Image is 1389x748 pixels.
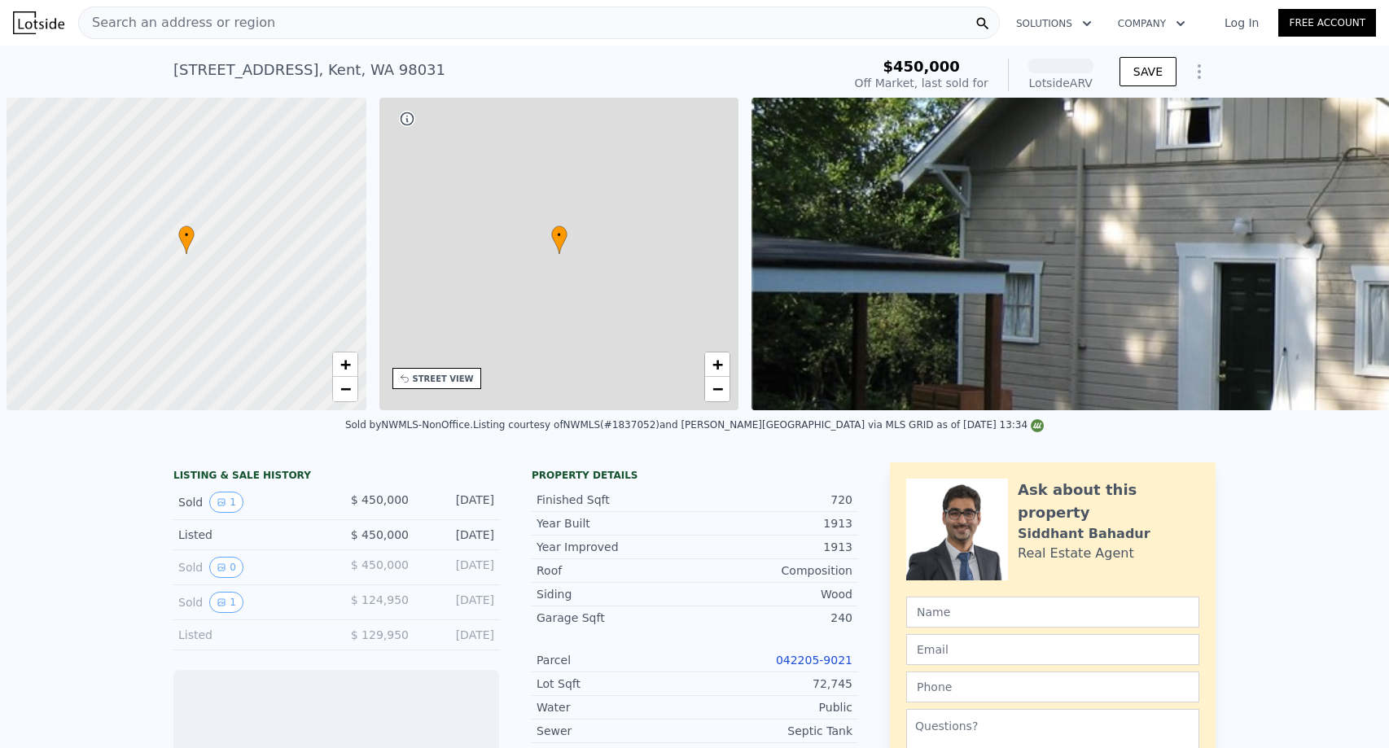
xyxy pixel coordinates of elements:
a: Log In [1205,15,1278,31]
a: 042205-9021 [776,654,852,667]
span: + [340,354,350,374]
div: Year Built [537,515,694,531]
span: $450,000 [883,58,960,75]
div: 720 [694,492,852,508]
div: • [178,225,195,254]
div: Year Improved [537,539,694,555]
button: View historical data [209,492,243,513]
div: Sewer [537,723,694,739]
span: Search an address or region [79,13,275,33]
a: Zoom in [705,352,730,377]
div: Off Market, last sold for [855,75,988,91]
div: Property details [532,469,857,482]
div: Parcel [537,652,694,668]
div: Wood [694,586,852,602]
div: Listed [178,527,323,543]
button: Company [1105,9,1198,38]
div: 1913 [694,539,852,555]
span: $ 450,000 [351,558,409,571]
div: Public [694,699,852,715]
span: $ 450,000 [351,528,409,541]
div: Sold [178,492,323,513]
span: • [551,228,567,243]
div: [DATE] [422,627,494,643]
div: Finished Sqft [537,492,694,508]
button: View historical data [209,592,243,613]
div: STREET VIEW [413,373,474,385]
button: Show Options [1183,55,1216,88]
div: Listed [178,627,323,643]
span: $ 450,000 [351,493,409,506]
span: • [178,228,195,243]
div: Septic Tank [694,723,852,739]
div: [DATE] [422,557,494,578]
input: Name [906,597,1199,628]
div: Garage Sqft [537,610,694,626]
div: [DATE] [422,527,494,543]
a: Zoom out [333,377,357,401]
a: Free Account [1278,9,1376,37]
input: Email [906,634,1199,665]
a: Zoom in [333,352,357,377]
button: SAVE [1120,57,1176,86]
div: [STREET_ADDRESS] , Kent , WA 98031 [173,59,445,81]
img: NWMLS Logo [1031,419,1044,432]
div: Composition [694,562,852,579]
div: 240 [694,610,852,626]
div: 72,745 [694,676,852,692]
div: Ask about this property [1018,479,1199,524]
div: Lot Sqft [537,676,694,692]
span: − [340,378,350,399]
span: − [712,378,723,399]
span: $ 129,950 [351,628,409,641]
input: Phone [906,671,1199,702]
div: [DATE] [422,492,494,513]
div: Lotside ARV [1028,75,1093,91]
button: View historical data [209,557,243,578]
div: • [551,225,567,254]
a: Zoom out [705,377,730,401]
div: Water [537,699,694,715]
div: Siding [537,586,694,602]
div: Roof [537,562,694,579]
img: Lotside [13,11,64,34]
span: + [712,354,723,374]
div: [DATE] [422,592,494,613]
div: Sold [178,557,323,578]
div: LISTING & SALE HISTORY [173,469,499,485]
div: Sold by NWMLS-NonOffice . [345,419,473,431]
span: $ 124,950 [351,593,409,606]
div: 1913 [694,515,852,531]
div: Sold [178,592,323,613]
div: Real Estate Agent [1018,544,1134,563]
div: Listing courtesy of NWMLS (#1837052) and [PERSON_NAME][GEOGRAPHIC_DATA] via MLS GRID as of [DATE]... [473,419,1044,431]
div: Siddhant Bahadur [1018,524,1150,544]
button: Solutions [1003,9,1105,38]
